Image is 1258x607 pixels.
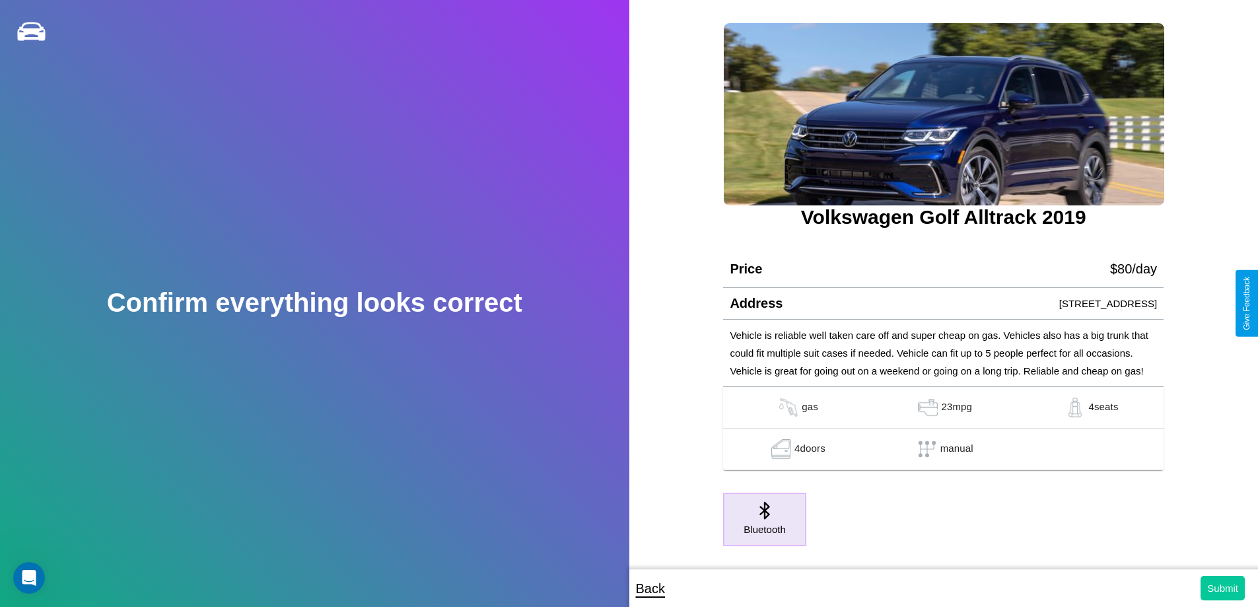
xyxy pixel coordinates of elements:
img: gas [1062,398,1088,417]
img: gas [768,439,794,459]
p: 4 doors [794,439,825,459]
h4: Price [730,262,762,277]
h3: Volkswagen Golf Alltrack 2019 [723,206,1164,229]
p: 23 mpg [941,398,972,417]
p: Back [636,577,665,600]
img: gas [915,398,941,417]
h2: Confirm everything looks correct [107,288,522,318]
table: simple table [723,387,1164,470]
p: [STREET_ADDRESS] [1059,295,1157,312]
iframe: Intercom live chat [13,562,45,594]
p: Bluetooth [744,520,785,538]
p: manual [940,439,973,459]
p: Vehicle is reliable well taken care off and super cheap on gas. Vehicles also has a big trunk tha... [730,326,1157,380]
p: gas [802,398,818,417]
button: Submit [1201,576,1245,600]
img: gas [775,398,802,417]
p: $ 80 /day [1110,257,1157,281]
div: Give Feedback [1242,277,1251,330]
h4: Address [730,296,783,311]
p: 4 seats [1088,398,1118,417]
